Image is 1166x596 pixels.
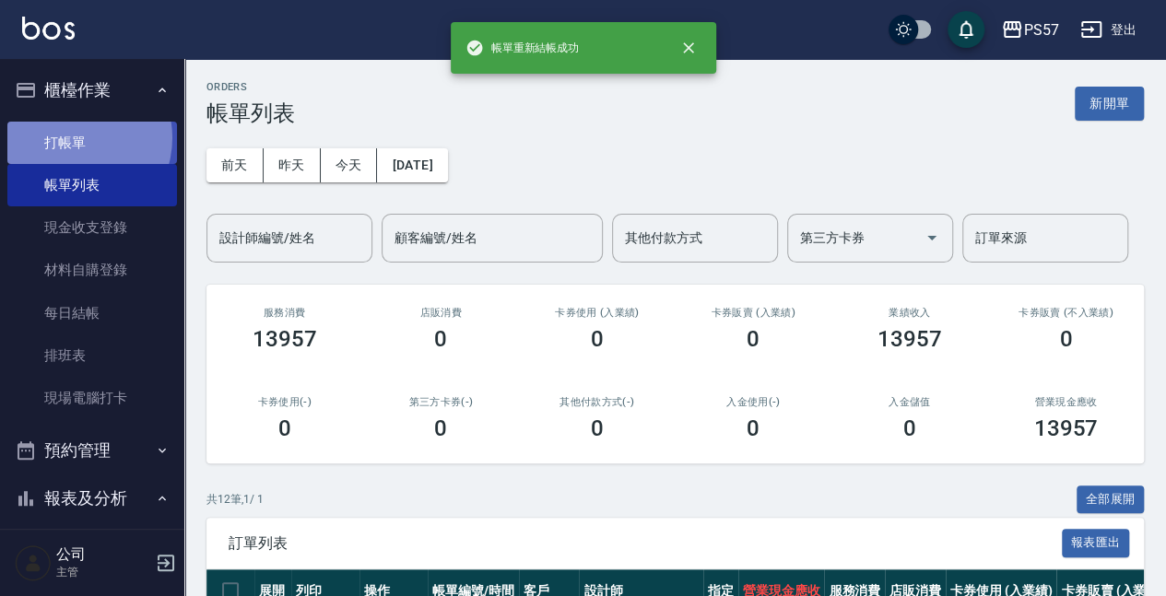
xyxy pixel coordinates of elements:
h2: 卡券使用(-) [229,396,341,408]
button: 櫃檯作業 [7,66,177,114]
h3: 13957 [1033,415,1098,441]
h3: 帳單列表 [206,100,295,126]
button: 登出 [1073,13,1144,47]
a: 報表匯出 [1062,533,1130,551]
h2: 入金儲值 [854,396,966,408]
button: 新開單 [1075,87,1144,121]
a: 材料自購登錄 [7,249,177,291]
h3: 13957 [877,326,942,352]
h3: 0 [747,326,760,352]
h2: 卡券販賣 (入業績) [698,307,810,319]
h2: 卡券使用 (入業績) [541,307,654,319]
button: close [668,28,709,68]
p: 共 12 筆, 1 / 1 [206,491,264,508]
button: 昨天 [264,148,321,182]
h3: 0 [903,415,916,441]
button: 報表匯出 [1062,529,1130,557]
a: 新開單 [1075,94,1144,111]
a: 帳單列表 [7,164,177,206]
span: 訂單列表 [229,534,1062,553]
h3: 0 [434,326,447,352]
h3: 13957 [253,326,317,352]
button: 全部展開 [1077,485,1145,514]
button: 報表及分析 [7,474,177,522]
button: 今天 [321,148,378,182]
h3: 0 [434,415,447,441]
h2: 業績收入 [854,307,966,319]
div: PS57 [1023,18,1058,41]
a: 排班表 [7,334,177,377]
button: [DATE] [377,148,447,182]
h3: 服務消費 [229,307,341,319]
button: 預約管理 [7,427,177,474]
h3: 0 [747,415,760,441]
h2: 營業現金應收 [1010,396,1123,408]
a: 打帳單 [7,122,177,164]
button: save [948,11,984,48]
a: 現金收支登錄 [7,206,177,249]
span: 帳單重新結帳成功 [465,39,580,57]
h2: 第三方卡券(-) [385,396,498,408]
h2: 入金使用(-) [698,396,810,408]
h3: 0 [278,415,291,441]
button: PS57 [994,11,1066,49]
img: Person [15,544,52,581]
h2: 其他付款方式(-) [541,396,654,408]
a: 現場電腦打卡 [7,377,177,419]
img: Logo [22,17,75,40]
h2: 店販消費 [385,307,498,319]
h3: 0 [1059,326,1072,352]
h3: 0 [591,415,604,441]
button: Open [917,223,947,252]
h2: ORDERS [206,81,295,93]
h2: 卡券販賣 (不入業績) [1010,307,1123,319]
h3: 0 [591,326,604,352]
a: 每日結帳 [7,292,177,334]
button: 前天 [206,148,264,182]
p: 主管 [56,564,150,580]
h5: 公司 [56,545,150,564]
